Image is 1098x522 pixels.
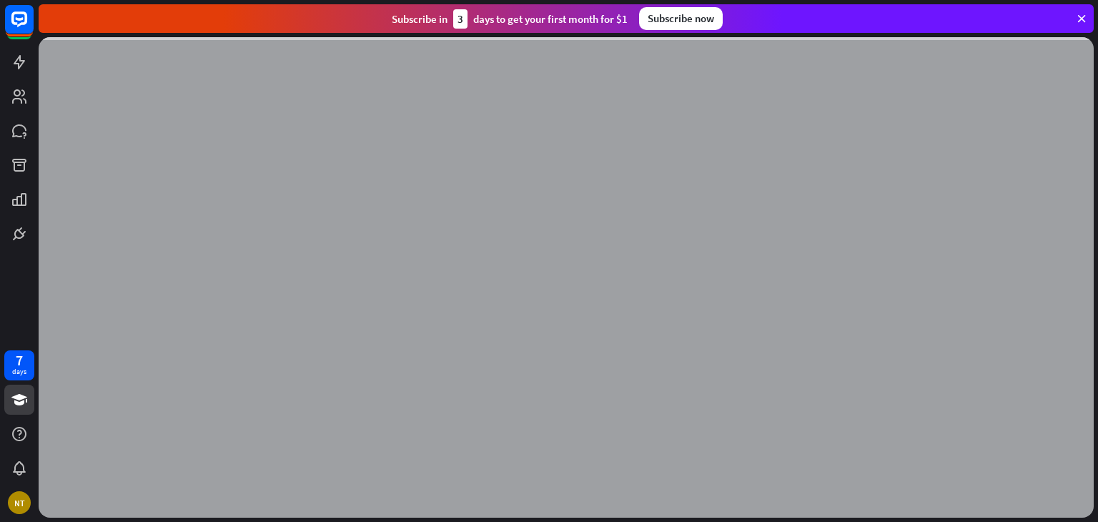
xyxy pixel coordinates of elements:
a: 7 days [4,350,34,380]
div: 3 [453,9,468,29]
div: 7 [16,354,23,367]
div: days [12,367,26,377]
div: Subscribe in days to get your first month for $1 [392,9,628,29]
div: NT [8,491,31,514]
div: Subscribe now [639,7,723,30]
